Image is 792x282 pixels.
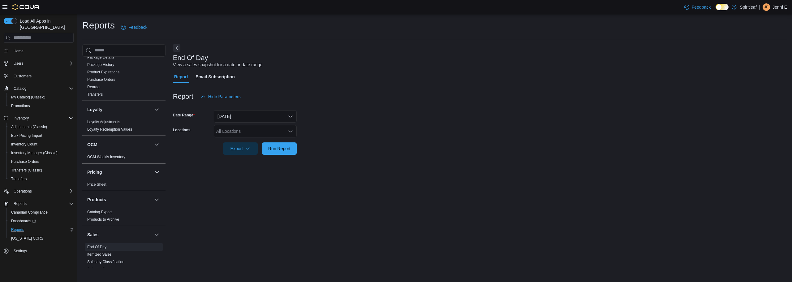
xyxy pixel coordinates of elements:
[82,153,166,163] div: OCM
[6,225,76,234] button: Reports
[87,85,101,89] a: Reorder
[6,217,76,225] a: Dashboards
[9,158,74,165] span: Purchase Orders
[11,142,37,147] span: Inventory Count
[173,44,180,52] button: Next
[14,249,27,254] span: Settings
[82,19,115,32] h1: Reports
[11,200,29,207] button: Reports
[87,245,106,249] a: End Of Day
[87,70,119,74] a: Product Expirations
[11,159,39,164] span: Purchase Orders
[9,209,50,216] a: Canadian Compliance
[87,169,152,175] button: Pricing
[716,4,729,10] input: Dark Mode
[153,231,161,238] button: Sales
[87,182,106,187] a: Price Sheet
[6,149,76,157] button: Inventory Manager (Classic)
[763,3,770,11] div: Jenni E
[11,103,30,108] span: Promotions
[87,197,152,203] button: Products
[118,21,150,33] a: Feedback
[268,145,291,152] span: Run Report
[196,71,235,83] span: Email Subscription
[11,85,74,92] span: Catalog
[11,236,43,241] span: [US_STATE] CCRS
[87,119,120,124] span: Loyalty Adjustments
[198,90,243,103] button: Hide Parameters
[1,72,76,80] button: Customers
[11,150,58,155] span: Inventory Manager (Classic)
[87,169,102,175] h3: Pricing
[6,234,76,243] button: [US_STATE] CCRS
[87,62,114,67] span: Package History
[9,167,74,174] span: Transfers (Classic)
[6,93,76,102] button: My Catalog (Classic)
[11,168,42,173] span: Transfers (Classic)
[87,245,106,249] span: End Of Day
[87,197,106,203] h3: Products
[9,235,74,242] span: Washington CCRS
[9,149,60,157] a: Inventory Manager (Classic)
[223,142,258,155] button: Export
[87,141,97,148] h3: OCM
[153,168,161,176] button: Pricing
[6,157,76,166] button: Purchase Orders
[9,102,74,110] span: Promotions
[11,200,74,207] span: Reports
[1,46,76,55] button: Home
[11,176,27,181] span: Transfers
[6,140,76,149] button: Inventory Count
[14,116,29,121] span: Inventory
[11,60,26,67] button: Users
[173,128,191,132] label: Locations
[1,59,76,68] button: Users
[87,70,119,75] span: Product Expirations
[153,141,161,148] button: OCM
[6,166,76,175] button: Transfers (Classic)
[214,110,297,123] button: [DATE]
[11,227,24,232] span: Reports
[153,106,161,113] button: Loyalty
[682,1,713,13] a: Feedback
[87,77,115,82] span: Purchase Orders
[87,154,125,159] span: OCM Weekly Inventory
[173,54,208,62] h3: End Of Day
[9,123,74,131] span: Adjustments (Classic)
[9,226,74,233] span: Reports
[87,55,114,59] a: Package Details
[1,84,76,93] button: Catalog
[87,217,119,222] span: Products to Archive
[87,260,124,264] a: Sales by Classification
[11,85,29,92] button: Catalog
[87,92,103,97] a: Transfers
[11,72,74,80] span: Customers
[11,219,36,223] span: Dashboards
[82,181,166,191] div: Pricing
[87,63,114,67] a: Package History
[87,210,112,214] a: Catalog Export
[6,123,76,131] button: Adjustments (Classic)
[11,115,31,122] button: Inventory
[9,158,42,165] a: Purchase Orders
[87,267,109,271] a: Sales by Day
[4,44,74,272] nav: Complex example
[208,93,241,100] span: Hide Parameters
[1,246,76,255] button: Settings
[9,102,32,110] a: Promotions
[262,142,297,155] button: Run Report
[87,155,125,159] a: OCM Weekly Inventory
[153,196,161,203] button: Products
[87,252,112,257] a: Itemized Sales
[87,127,132,132] span: Loyalty Redemption Values
[9,217,74,225] span: Dashboards
[9,123,49,131] a: Adjustments (Classic)
[11,47,26,55] a: Home
[11,247,74,255] span: Settings
[9,141,40,148] a: Inventory Count
[14,86,26,91] span: Catalog
[14,201,27,206] span: Reports
[11,60,74,67] span: Users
